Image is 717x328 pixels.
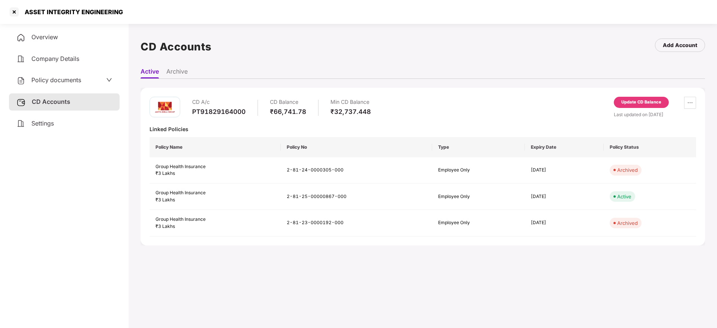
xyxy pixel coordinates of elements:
[156,223,175,229] span: ₹3 Lakhs
[438,219,518,226] div: Employee Only
[617,219,638,227] div: Archived
[32,98,70,105] span: CD Accounts
[156,216,275,223] div: Group Health Insurance
[141,38,212,55] h1: CD Accounts
[525,183,604,210] td: [DATE]
[281,137,433,157] th: Policy No
[106,77,112,83] span: down
[156,170,175,176] span: ₹3 Lakhs
[281,210,433,236] td: 2-81-23-0000192-000
[281,183,433,210] td: 2-81-25-00000867-000
[438,193,518,200] div: Employee Only
[31,55,79,62] span: Company Details
[20,8,123,16] div: ASSET INTEGRITY ENGINEERING
[281,157,433,184] td: 2-81-24-0000305-000
[438,167,518,174] div: Employee Only
[432,137,524,157] th: Type
[154,96,176,118] img: aditya.png
[31,76,81,84] span: Policy documents
[150,137,281,157] th: Policy Name
[16,98,26,107] img: svg+xml;base64,PHN2ZyB3aWR0aD0iMjUiIGhlaWdodD0iMjQiIHZpZXdCb3g9IjAgMCAyNSAyNCIgZmlsbD0ibm9uZSIgeG...
[525,137,604,157] th: Expiry Date
[617,193,631,200] div: Active
[31,120,54,127] span: Settings
[614,111,696,118] div: Last updated on [DATE]
[604,137,696,157] th: Policy Status
[156,197,175,202] span: ₹3 Lakhs
[16,119,25,128] img: svg+xml;base64,PHN2ZyB4bWxucz0iaHR0cDovL3d3dy53My5vcmcvMjAwMC9zdmciIHdpZHRoPSIyNCIgaGVpZ2h0PSIyNC...
[166,68,188,78] li: Archive
[192,108,246,116] div: PT91829164000
[31,33,58,41] span: Overview
[192,97,246,108] div: CD A/c
[141,68,159,78] li: Active
[270,97,306,108] div: CD Balance
[16,33,25,42] img: svg+xml;base64,PHN2ZyB4bWxucz0iaHR0cDovL3d3dy53My5vcmcvMjAwMC9zdmciIHdpZHRoPSIyNCIgaGVpZ2h0PSIyNC...
[617,166,638,174] div: Archived
[525,157,604,184] td: [DATE]
[156,189,275,197] div: Group Health Insurance
[270,108,306,116] div: ₹66,741.78
[684,97,696,109] button: ellipsis
[684,100,696,106] span: ellipsis
[621,99,661,106] div: Update CD Balance
[16,55,25,64] img: svg+xml;base64,PHN2ZyB4bWxucz0iaHR0cDovL3d3dy53My5vcmcvMjAwMC9zdmciIHdpZHRoPSIyNCIgaGVpZ2h0PSIyNC...
[156,163,275,170] div: Group Health Insurance
[525,210,604,236] td: [DATE]
[663,41,697,49] div: Add Account
[16,76,25,85] img: svg+xml;base64,PHN2ZyB4bWxucz0iaHR0cDovL3d3dy53My5vcmcvMjAwMC9zdmciIHdpZHRoPSIyNCIgaGVpZ2h0PSIyNC...
[330,108,371,116] div: ₹32,737.448
[150,126,696,133] div: Linked Policies
[330,97,371,108] div: Min CD Balance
